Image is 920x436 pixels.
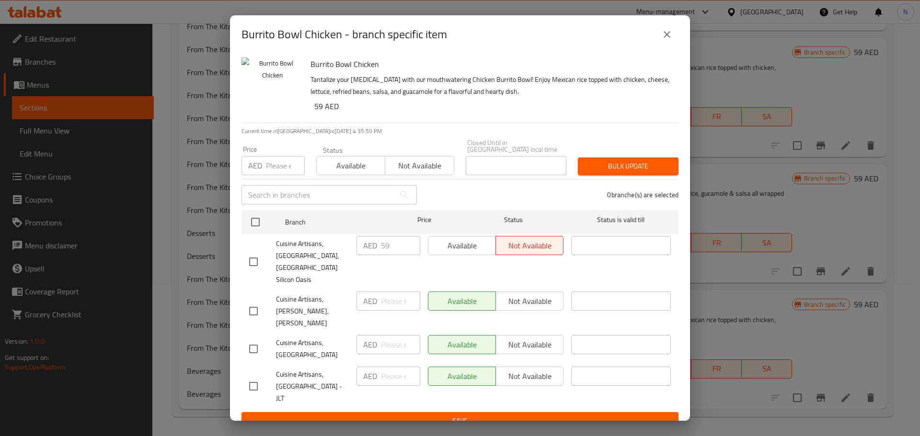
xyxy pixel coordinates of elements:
span: Cuisine Artisans, [GEOGRAPHIC_DATA] [276,337,349,361]
h2: Burrito Bowl Chicken - branch specific item [241,27,447,42]
input: Search in branches [241,185,395,204]
span: Save [249,415,671,427]
input: Please enter price [266,156,305,175]
h6: 59 AED [314,100,671,113]
span: Cuisine Artisans, [GEOGRAPHIC_DATA] - JLT [276,369,349,404]
input: Please enter price [381,367,420,386]
img: Burrito Bowl Chicken [241,57,303,119]
span: Cuisine Artisans, [GEOGRAPHIC_DATA], [GEOGRAPHIC_DATA] Silicon Oasis [276,238,349,286]
p: AED [363,370,377,382]
input: Please enter price [381,236,420,255]
span: Available [321,159,381,173]
button: Not available [385,156,454,175]
button: Save [241,412,678,430]
p: 0 branche(s) are selected [607,190,678,200]
h6: Burrito Bowl Chicken [310,57,671,71]
span: Status is valid till [571,214,671,226]
p: AED [363,240,377,251]
input: Please enter price [381,291,420,311]
button: close [655,23,678,46]
span: Not available [389,159,450,173]
span: Branch [285,216,385,228]
p: AED [363,339,377,350]
span: Bulk update [586,160,671,172]
p: Tantalize your [MEDICAL_DATA] with our mouthwatering Chicken Burrito Bowl! Enjoy Mexican rice top... [310,74,671,98]
p: AED [248,160,262,171]
span: Cuisine Artisans, [PERSON_NAME],[PERSON_NAME] [276,293,349,329]
button: Bulk update [578,157,678,175]
input: Please enter price [381,335,420,354]
button: Available [316,156,385,175]
span: Status [464,214,563,226]
p: AED [363,295,377,307]
p: Current time in [GEOGRAPHIC_DATA] is [DATE] 4:35:50 PM [241,127,678,135]
span: Price [392,214,456,226]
